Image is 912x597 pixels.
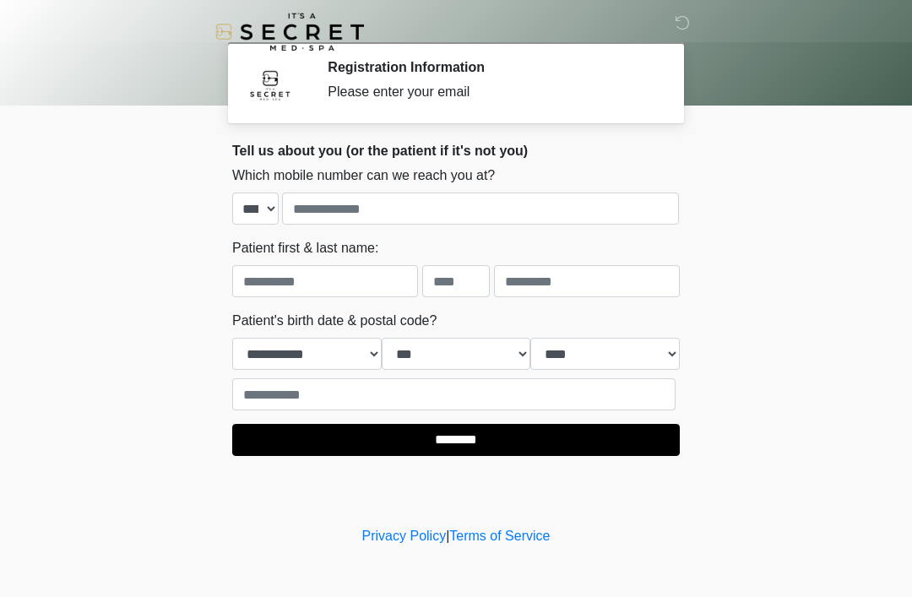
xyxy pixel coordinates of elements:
a: | [446,529,449,543]
label: Which mobile number can we reach you at? [232,166,495,186]
img: Agent Avatar [245,59,296,110]
img: It's A Secret Med Spa Logo [215,13,364,51]
label: Patient first & last name: [232,238,378,258]
h2: Tell us about you (or the patient if it's not you) [232,143,680,159]
a: Terms of Service [449,529,550,543]
label: Patient's birth date & postal code? [232,311,437,331]
h2: Registration Information [328,59,654,75]
div: Please enter your email [328,82,654,102]
a: Privacy Policy [362,529,447,543]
